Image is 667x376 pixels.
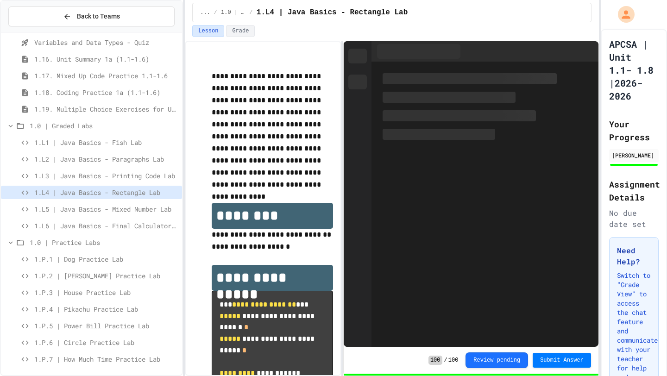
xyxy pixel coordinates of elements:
[34,71,178,81] span: 1.17. Mixed Up Code Practice 1.1-1.6
[34,288,178,297] span: 1.P.3 | House Practice Lab
[214,9,217,16] span: /
[533,353,591,368] button: Submit Answer
[448,357,459,364] span: 100
[34,154,178,164] span: 1.L2 | Java Basics - Paragraphs Lab
[34,321,178,331] span: 1.P.5 | Power Bill Practice Lab
[34,54,178,64] span: 1.16. Unit Summary 1a (1.1-1.6)
[34,138,178,147] span: 1.L1 | Java Basics - Fish Lab
[226,25,255,37] button: Grade
[34,354,178,364] span: 1.P.7 | How Much Time Practice Lab
[34,204,178,214] span: 1.L5 | Java Basics - Mixed Number Lab
[617,245,651,267] h3: Need Help?
[30,121,178,131] span: 1.0 | Graded Labs
[609,207,659,230] div: No due date set
[34,304,178,314] span: 1.P.4 | Pikachu Practice Lab
[540,357,584,364] span: Submit Answer
[466,352,528,368] button: Review pending
[200,9,210,16] span: ...
[444,357,447,364] span: /
[34,188,178,197] span: 1.L4 | Java Basics - Rectangle Lab
[609,178,659,204] h2: Assignment Details
[428,356,442,365] span: 100
[609,118,659,144] h2: Your Progress
[250,9,253,16] span: /
[34,171,178,181] span: 1.L3 | Java Basics - Printing Code Lab
[8,6,175,26] button: Back to Teams
[34,254,178,264] span: 1.P.1 | Dog Practice Lab
[192,25,224,37] button: Lesson
[34,271,178,281] span: 1.P.2 | [PERSON_NAME] Practice Lab
[77,12,120,21] span: Back to Teams
[34,221,178,231] span: 1.L6 | Java Basics - Final Calculator Lab
[608,4,637,25] div: My Account
[612,151,656,159] div: [PERSON_NAME]
[257,7,408,18] span: 1.L4 | Java Basics - Rectangle Lab
[34,338,178,347] span: 1.P.6 | Circle Practice Lab
[30,238,178,247] span: 1.0 | Practice Labs
[34,88,178,97] span: 1.18. Coding Practice 1a (1.1-1.6)
[34,38,178,47] span: Variables and Data Types - Quiz
[609,38,659,102] h1: APCSA | Unit 1.1- 1.8 |2026-2026
[221,9,246,16] span: 1.0 | Graded Labs
[34,104,178,114] span: 1.19. Multiple Choice Exercises for Unit 1a (1.1-1.6)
